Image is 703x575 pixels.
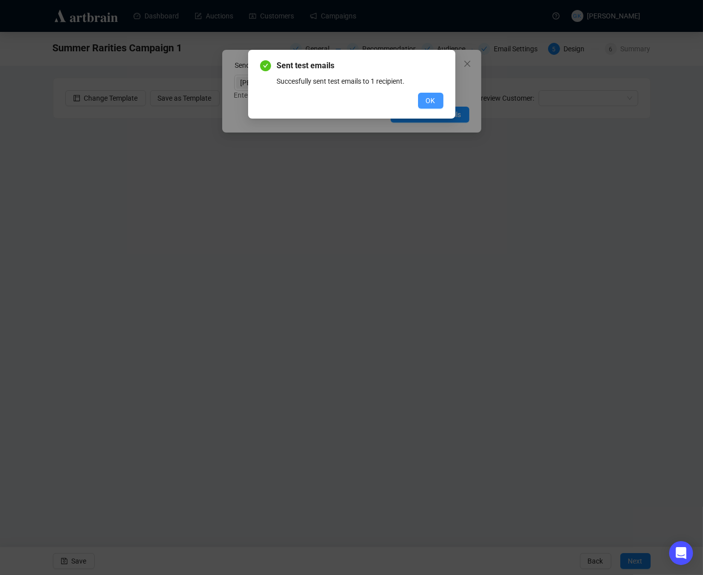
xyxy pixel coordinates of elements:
button: OK [418,93,443,109]
span: Sent test emails [277,60,443,72]
div: Open Intercom Messenger [669,541,693,565]
div: Succesfully sent test emails to 1 recipient. [277,76,443,87]
span: OK [426,95,435,106]
span: check-circle [260,60,271,71]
